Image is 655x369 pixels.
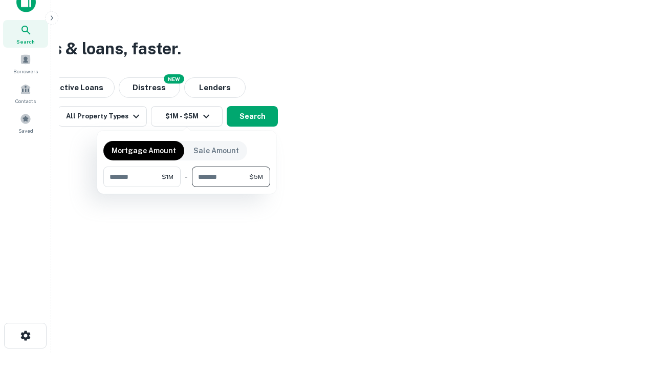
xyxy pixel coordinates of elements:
[185,167,188,187] div: -
[193,145,239,156] p: Sale Amount
[604,287,655,336] iframe: Chat Widget
[162,172,173,181] span: $1M
[249,172,263,181] span: $5M
[112,145,176,156] p: Mortgage Amount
